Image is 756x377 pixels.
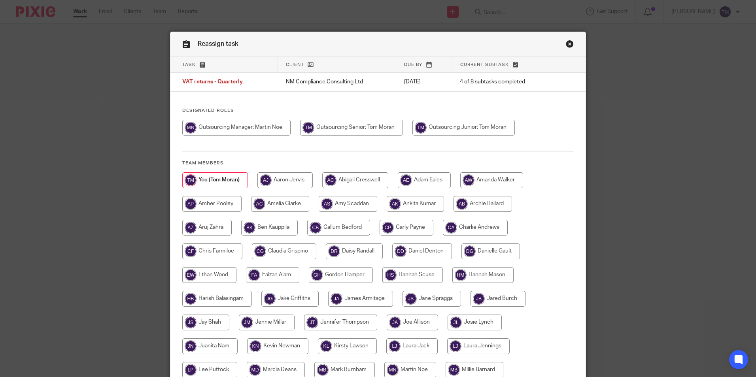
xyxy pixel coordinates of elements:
h4: Team members [182,160,574,166]
span: Client [286,62,304,67]
span: Task [182,62,196,67]
a: Close this dialog window [566,40,574,51]
span: VAT returns - Quarterly [182,79,243,85]
span: Reassign task [198,41,238,47]
p: [DATE] [404,78,444,86]
span: Due by [404,62,422,67]
h4: Designated Roles [182,107,574,114]
p: NM Compliance Consulting Ltd [286,78,388,86]
span: Current subtask [460,62,509,67]
td: 4 of 8 subtasks completed [452,73,555,92]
